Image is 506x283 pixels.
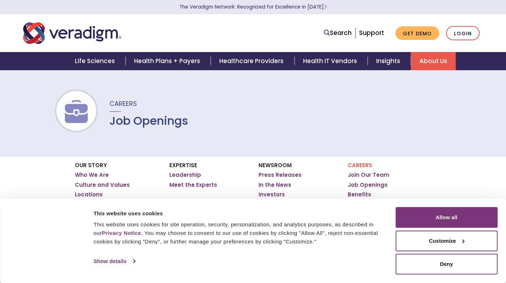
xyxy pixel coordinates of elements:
[395,207,497,228] button: Allow all
[109,99,137,108] span: Careers
[93,220,387,246] div: This website uses cookies for site operation, security, personalization, and analytics purposes, ...
[66,52,126,70] a: Life Sciences
[395,231,497,251] button: Customize
[75,191,103,198] a: Locations
[395,254,497,274] button: Deny
[211,52,294,70] a: Healthcare Providers
[324,4,327,10] span: Learn More
[109,114,188,128] h1: Job Openings
[179,4,327,10] a: The Veradigm Network: Recognized for Excellence in [DATE]Learn More
[23,21,121,45] img: Veradigm logo
[446,26,480,41] a: Login
[75,181,130,189] a: Culture and Values
[259,171,302,179] a: Press Releases
[102,230,141,236] a: Privacy Notice
[395,26,439,40] a: Get Demo
[169,181,217,189] a: Meet the Experts
[295,52,368,70] a: Health IT Vendors
[348,191,371,198] a: Benefits
[411,52,456,70] a: About Us
[368,52,411,70] a: Insights
[93,209,387,218] div: This website uses cookies
[126,52,211,70] a: Health Plans + Payers
[169,171,201,179] a: Leadership
[259,181,291,189] a: In the News
[348,171,389,179] a: Join Our Team
[75,171,109,179] a: Who We Are
[93,256,135,267] a: Show details
[259,191,285,198] a: Investors
[348,181,388,189] a: Job Openings
[359,29,384,37] a: Support
[324,28,352,38] a: Search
